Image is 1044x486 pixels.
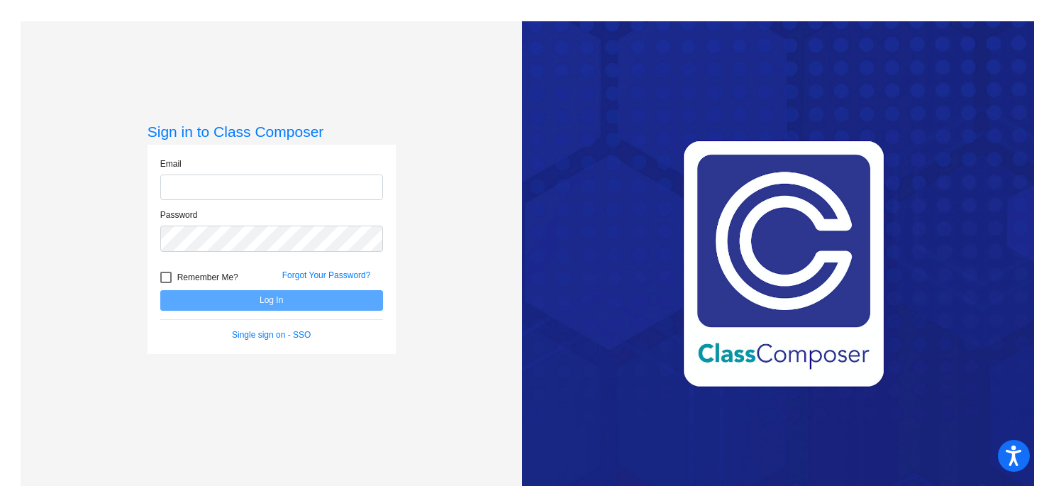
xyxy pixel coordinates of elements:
[148,123,396,140] h3: Sign in to Class Composer
[177,269,238,286] span: Remember Me?
[160,290,383,311] button: Log In
[282,270,371,280] a: Forgot Your Password?
[232,330,311,340] a: Single sign on - SSO
[160,209,198,221] label: Password
[160,158,182,170] label: Email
